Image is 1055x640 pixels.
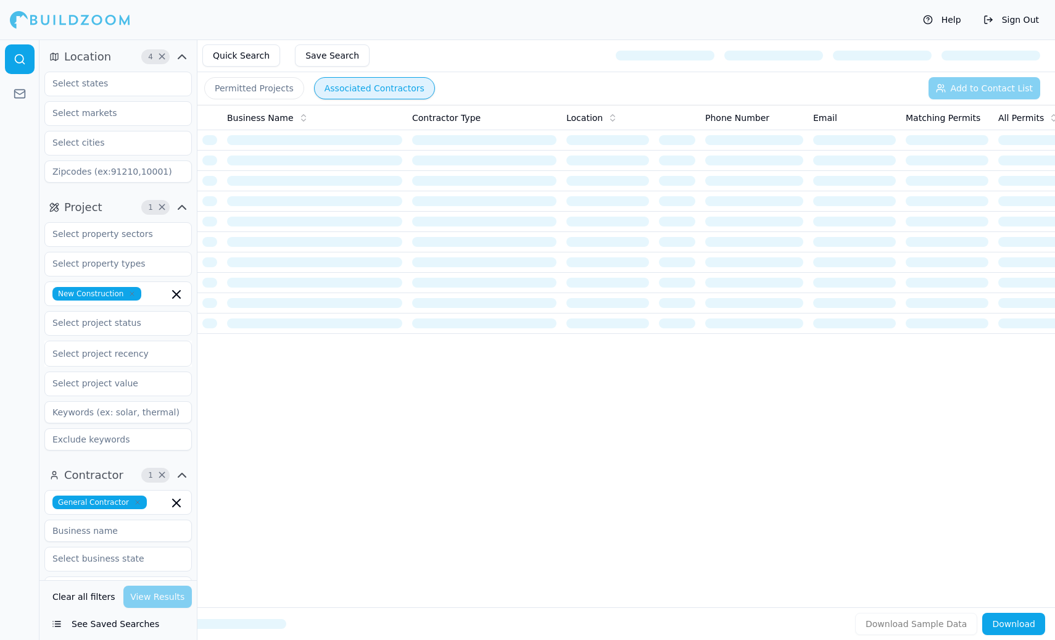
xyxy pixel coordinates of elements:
[295,44,370,67] button: Save Search
[49,586,118,608] button: Clear all filters
[45,547,176,570] input: Select business state
[64,48,111,65] span: Location
[44,47,192,67] button: Location4Clear Location filters
[44,401,192,423] input: Keywords (ex: solar, thermal)
[705,112,769,124] span: Phone Number
[45,223,176,245] input: Select property sectors
[977,10,1045,30] button: Sign Out
[144,469,157,481] span: 1
[45,312,176,334] input: Select project status
[44,520,192,542] input: Business name
[412,112,481,124] span: Contractor Type
[227,112,294,124] span: Business Name
[998,112,1044,124] span: All Permits
[314,77,435,99] button: Associated Contractors
[157,204,167,210] span: Clear Project filters
[917,10,967,30] button: Help
[44,428,192,451] input: Exclude keywords
[144,201,157,214] span: 1
[906,112,980,124] span: Matching Permits
[45,372,176,394] input: Select project value
[45,252,176,275] input: Select property types
[52,496,147,509] span: General Contractor
[64,199,102,216] span: Project
[157,472,167,478] span: Clear Contractor filters
[982,613,1045,635] button: Download
[813,112,837,124] span: Email
[44,160,192,183] input: Zipcodes (ex:91210,10001)
[157,54,167,60] span: Clear Location filters
[566,112,603,124] span: Location
[144,51,157,63] span: 4
[204,77,304,99] button: Permitted Projects
[202,44,280,67] button: Quick Search
[45,102,176,124] input: Select markets
[64,467,123,484] span: Contractor
[44,613,192,635] button: See Saved Searches
[45,131,176,154] input: Select cities
[52,287,141,301] span: New Construction
[45,72,176,94] input: Select states
[44,197,192,217] button: Project1Clear Project filters
[45,577,176,599] input: Select typical contract value
[44,465,192,485] button: Contractor1Clear Contractor filters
